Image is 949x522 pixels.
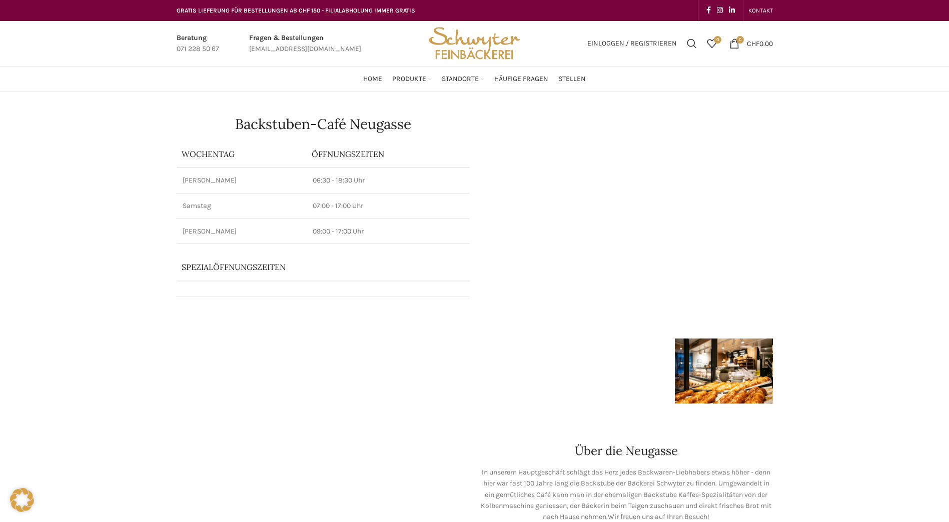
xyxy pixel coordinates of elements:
[494,69,548,89] a: Häufige Fragen
[182,261,437,272] p: Spezialöffnungszeiten
[442,74,479,84] span: Standorte
[702,33,722,53] div: Meine Wunschliste
[312,148,465,159] p: ÖFFNUNGSZEITEN
[363,69,382,89] a: Home
[558,69,586,89] a: Stellen
[682,33,702,53] a: Suchen
[313,226,464,236] p: 09:00 - 17:00 Uhr
[703,3,714,17] a: Facebook social link
[392,74,426,84] span: Produkte
[608,512,709,521] span: Wir freuen uns auf Ihren Besuch!
[747,39,773,47] bdi: 0.00
[702,33,722,53] a: 0
[182,148,302,159] p: Wochentag
[177,32,219,55] a: Infobox link
[249,32,361,55] a: Infobox link
[714,3,726,17] a: Instagram social link
[172,69,778,89] div: Main navigation
[582,33,682,53] a: Einloggen / Registrieren
[177,117,470,131] h1: Backstuben-Café Neugasse
[313,201,464,211] p: 07:00 - 17:00 Uhr
[747,39,759,47] span: CHF
[313,175,464,185] p: 06:30 - 18:30 Uhr
[587,40,677,47] span: Einloggen / Registrieren
[392,69,432,89] a: Produkte
[577,338,675,403] img: schwyter-61
[183,226,301,236] p: [PERSON_NAME]
[558,74,586,84] span: Stellen
[480,338,577,403] img: schwyter-17
[714,36,721,43] span: 0
[736,36,744,43] span: 0
[183,175,301,185] p: [PERSON_NAME]
[177,7,415,14] span: GRATIS LIEFERUNG FÜR BESTELLUNGEN AB CHF 150 - FILIALABHOLUNG IMMER GRATIS
[363,74,382,84] span: Home
[442,69,484,89] a: Standorte
[748,7,773,14] span: KONTAKT
[724,33,778,53] a: 0 CHF0.00
[772,338,870,403] img: schwyter-10
[743,0,778,20] div: Secondary navigation
[425,38,523,47] a: Site logo
[425,21,523,66] img: Bäckerei Schwyter
[675,338,772,403] img: schwyter-12
[480,445,773,457] h2: Über die Neugasse
[494,74,548,84] span: Häufige Fragen
[726,3,738,17] a: Linkedin social link
[748,0,773,20] a: KONTAKT
[183,201,301,211] p: Samstag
